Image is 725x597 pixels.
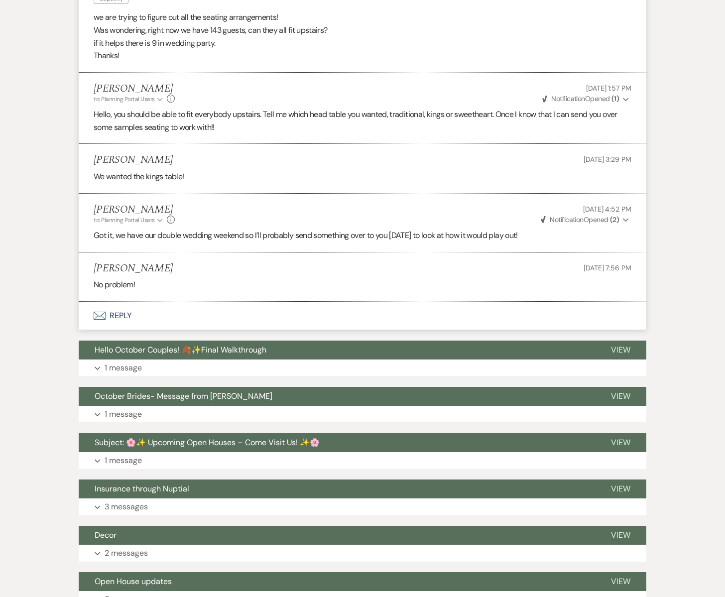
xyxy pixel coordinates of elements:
[595,387,646,406] button: View
[610,215,619,224] strong: ( 2 )
[79,302,646,330] button: Reply
[611,576,630,587] span: View
[94,204,175,216] h5: [PERSON_NAME]
[79,406,646,423] button: 1 message
[105,408,142,421] p: 1 message
[611,391,630,401] span: View
[79,433,595,452] button: Subject: 🌸✨ Upcoming Open Houses – Come Visit Us! ✨🌸
[79,452,646,469] button: 1 message
[595,433,646,452] button: View
[79,498,646,515] button: 3 messages
[94,95,155,103] span: to: Planning Portal Users
[95,391,272,401] span: October Brides- Message from [PERSON_NAME]
[611,345,630,355] span: View
[94,11,631,24] p: we are trying to figure out all the seating arrangements!
[105,361,142,374] p: 1 message
[541,215,619,224] span: Opened
[550,215,583,224] span: Notification
[611,437,630,448] span: View
[94,262,173,275] h5: [PERSON_NAME]
[94,37,631,50] p: if it helps there is 9 in wedding party.
[94,216,164,225] button: to: Planning Portal Users
[94,95,164,104] button: to: Planning Portal Users
[79,387,595,406] button: October Brides- Message from [PERSON_NAME]
[94,154,173,166] h5: [PERSON_NAME]
[79,526,595,545] button: Decor
[105,454,142,467] p: 1 message
[94,83,175,95] h5: [PERSON_NAME]
[95,530,117,540] span: Decor
[584,155,631,164] span: [DATE] 3:29 PM
[95,437,320,448] span: Subject: 🌸✨ Upcoming Open Houses – Come Visit Us! ✨🌸
[94,170,631,183] p: We wanted the kings table!
[79,545,646,562] button: 2 messages
[105,500,148,513] p: 3 messages
[595,526,646,545] button: View
[595,479,646,498] button: View
[595,572,646,591] button: View
[94,24,631,37] p: Was wondering, right now we have 143 guests, can they all fit upstairs?
[95,576,172,587] span: Open House updates
[542,94,619,103] span: Opened
[79,572,595,591] button: Open House updates
[94,229,631,242] p: Got it, we have our double wedding weekend so I’ll probably send something over to you [DATE] to ...
[94,108,631,133] p: Hello, you should be able to fit everybody upstairs. Tell me which head table you wanted, traditi...
[79,359,646,376] button: 1 message
[584,263,631,272] span: [DATE] 7:56 PM
[539,215,631,225] button: NotificationOpened (2)
[611,483,630,494] span: View
[541,94,631,104] button: NotificationOpened (1)
[94,216,155,224] span: to: Planning Portal Users
[611,530,630,540] span: View
[94,49,631,62] p: Thanks!
[586,84,631,93] span: [DATE] 1:57 PM
[611,94,619,103] strong: ( 1 )
[595,341,646,359] button: View
[79,479,595,498] button: Insurance through Nuptial
[94,278,631,291] p: No problem!
[105,547,148,560] p: 2 messages
[79,341,595,359] button: Hello October Couples! 🍂✨Final Walkthrough
[583,205,631,214] span: [DATE] 4:52 PM
[551,94,585,103] span: Notification
[95,345,266,355] span: Hello October Couples! 🍂✨Final Walkthrough
[95,483,189,494] span: Insurance through Nuptial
